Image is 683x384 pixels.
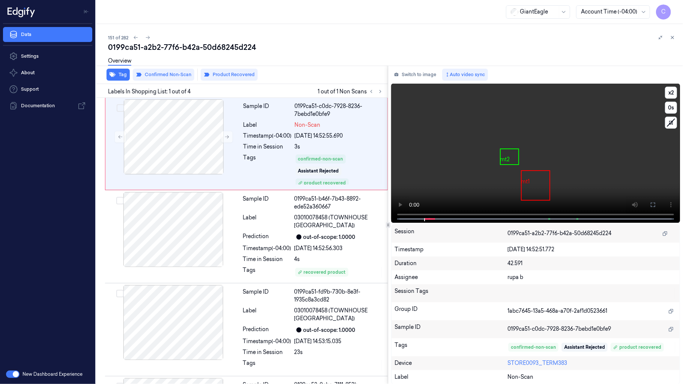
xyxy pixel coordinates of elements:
div: out-of-scope: 1.0000 [303,326,356,334]
span: 1 out of 1 Non Scans [318,87,385,96]
div: 23s [294,348,383,356]
div: Label [243,307,291,322]
div: Session Tags [395,287,507,299]
span: 0199ca51-a2b2-77f6-b42a-50d68245d224 [507,229,611,237]
div: Tags [243,359,291,371]
div: Sample ID [395,323,507,335]
div: Timestamp [395,246,507,253]
div: 4s [294,255,383,263]
div: Assignee [395,273,507,281]
div: Tags [395,341,507,353]
a: Support [3,82,92,97]
div: confirmed-non-scan [298,156,343,162]
button: Product Recovered [201,69,258,81]
div: Label [243,214,291,229]
a: Overview [108,57,131,66]
span: 03010078458 (TOWNHOUSE [GEOGRAPHIC_DATA]) [294,307,383,322]
span: 0199ca51-c0dc-7928-8236-7bebd1e0bfe9 [507,325,611,333]
div: 42.591 [507,259,677,267]
button: Toggle Navigation [80,6,92,18]
div: [DATE] 14:52:55.690 [295,132,383,140]
div: Time in Session [243,348,291,356]
div: 0199ca51-c0dc-7928-8236-7bebd1e0bfe9 [295,102,383,118]
button: Select row [116,197,124,204]
div: Tags [243,154,292,185]
div: Prediction [243,325,291,334]
div: Timestamp (-04:00) [243,337,291,345]
div: Group ID [395,305,507,317]
div: [DATE] 14:52:56.303 [294,244,383,252]
div: recovered product [298,269,346,276]
div: Sample ID [243,195,291,211]
div: Duration [395,259,507,267]
span: Labels In Shopping List: 1 out of 4 [108,88,191,96]
div: STORE0093_TERM383 [507,359,677,367]
div: 0199ca51-a2b2-77f6-b42a-50d68245d224 [108,42,677,52]
button: Auto video sync [442,69,488,81]
span: Non-Scan [507,373,533,381]
div: 0199ca51-b46f-7b43-8892-ede52a360667 [294,195,383,211]
div: Label [243,121,292,129]
button: Select row [116,290,124,297]
button: Switch to image [391,69,439,81]
span: 03010078458 (TOWNHOUSE [GEOGRAPHIC_DATA]) [294,214,383,229]
div: rupa b [507,273,677,281]
div: [DATE] 14:52:51.772 [507,246,677,253]
div: 3s [295,143,383,151]
a: Settings [3,49,92,64]
div: Sample ID [243,288,291,304]
button: Confirmed Non-Scan [133,69,194,81]
button: 0s [665,102,677,114]
div: Tags [243,266,291,278]
button: Tag [107,69,130,81]
div: Time in Session [243,143,292,151]
a: Data [3,27,92,42]
button: Select row [117,104,124,112]
div: Prediction [243,232,291,241]
div: product recovered [613,344,661,351]
div: Timestamp (-04:00) [243,132,292,140]
div: [DATE] 14:53:15.035 [294,337,383,345]
div: product recovered [298,180,346,186]
div: Assistant Rejected [564,344,605,351]
div: Label [395,373,507,381]
div: Sample ID [243,102,292,118]
div: 0199ca51-fd9b-730b-8e3f-1935c8a3cd82 [294,288,383,304]
button: x2 [665,87,677,99]
button: C [656,4,671,19]
div: out-of-scope: 1.0000 [303,233,356,241]
span: Non-Scan [295,121,321,129]
div: Device [395,359,507,367]
div: Assistant Rejected [298,168,339,174]
button: About [3,65,92,80]
div: Session [395,228,507,240]
a: Documentation [3,98,92,113]
div: Timestamp (-04:00) [243,244,291,252]
span: 151 of 282 [108,34,128,41]
div: confirmed-non-scan [511,344,556,351]
div: Time in Session [243,255,291,263]
span: 1abc7645-13a5-468a-a70f-2af1d0523661 [507,307,607,315]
